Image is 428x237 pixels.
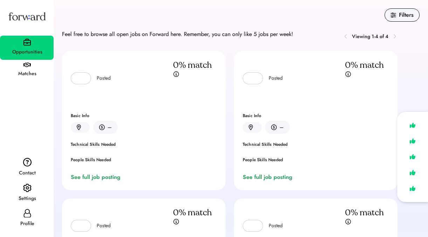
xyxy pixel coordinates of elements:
div: Settings [1,194,54,203]
img: money.svg [271,124,277,130]
img: yH5BAEAAAAALAAAAAABAAEAAAIBRAA7 [75,222,84,230]
div: – [279,123,284,131]
div: 0% match [173,60,212,71]
div: Contact [1,169,54,177]
div: Posted [97,75,111,82]
div: Feel free to browse all open jobs on Forward here. Remember, you can only like 5 jobs per week! [62,30,293,38]
img: like.svg [408,120,417,130]
img: like.svg [408,136,417,146]
img: like.svg [408,167,417,178]
div: See full job posting [71,173,123,181]
img: location.svg [249,124,253,130]
div: 0% match [345,207,384,218]
img: info.svg [173,218,179,225]
img: filters.svg [391,12,396,18]
div: 0% match [173,207,212,218]
div: Posted [97,222,111,229]
img: info.svg [173,71,179,78]
div: Profile [1,220,54,228]
img: yH5BAEAAAAALAAAAAABAAEAAAIBRAA7 [75,74,84,82]
img: handshake.svg [23,63,31,67]
div: See full job posting [243,173,295,181]
img: info.svg [345,218,351,225]
div: 0% match [345,60,384,71]
div: People Skills Needed [71,158,217,162]
img: money.svg [99,124,105,130]
div: People Skills Needed [243,158,389,162]
div: Technical Skills Needed [71,142,217,146]
div: Viewing 1-4 of 4 [352,33,388,40]
img: yH5BAEAAAAALAAAAAABAAEAAAIBRAA7 [247,74,256,82]
img: yH5BAEAAAAALAAAAAABAAEAAAIBRAA7 [247,222,256,230]
img: like.svg [408,152,417,162]
div: Opportunities [1,48,54,56]
div: Basic Info [243,114,389,118]
div: – [108,123,112,131]
img: Forward logo [7,6,47,27]
div: Technical Skills Needed [243,142,389,146]
div: Posted [269,75,283,82]
div: Matches [1,70,54,78]
div: Posted [269,222,283,229]
img: info.svg [345,71,351,78]
img: location.svg [77,124,81,130]
img: contact.svg [23,158,32,167]
div: Basic Info [71,114,217,118]
img: like.svg [408,184,417,194]
img: briefcase.svg [23,38,31,46]
img: settings.svg [23,184,32,193]
div: Filters [399,11,414,19]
